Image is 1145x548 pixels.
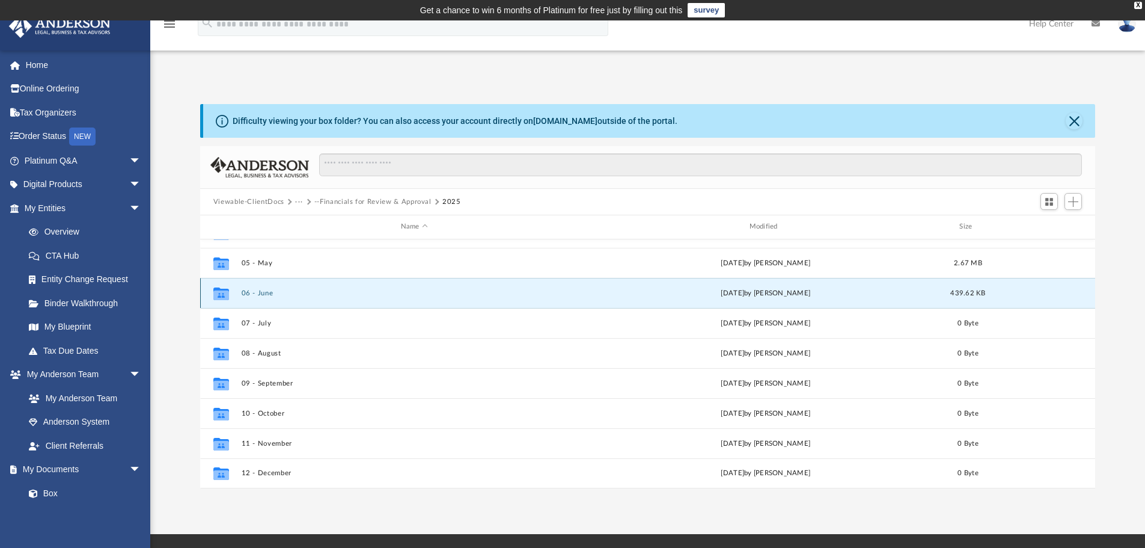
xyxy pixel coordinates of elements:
[593,348,939,359] div: [DATE] by [PERSON_NAME]
[201,16,214,29] i: search
[957,440,979,446] span: 0 Byte
[241,410,587,417] button: 10 - October
[319,153,1082,176] input: Search files and folders
[957,349,979,356] span: 0 Byte
[241,319,587,327] button: 07 - July
[129,196,153,221] span: arrow_drop_down
[950,289,985,296] span: 439.62 KB
[17,339,159,363] a: Tax Due Dates
[8,363,153,387] a: My Anderson Teamarrow_drop_down
[162,17,177,31] i: menu
[957,319,979,326] span: 0 Byte
[1118,15,1136,32] img: User Pic
[593,438,939,449] div: [DATE] by [PERSON_NAME]
[241,440,587,448] button: 11 - November
[241,289,587,297] button: 06 - June
[213,197,284,208] button: Viewable-ClientDocs
[233,115,677,128] div: Difficulty viewing your box folder? You can also access your account directly on outside of the p...
[240,221,587,232] div: Name
[241,349,587,357] button: 08 - August
[593,257,939,268] div: [DATE] by [PERSON_NAME]
[593,288,939,298] div: [DATE] by [PERSON_NAME]
[442,197,461,208] button: 2025
[17,434,153,458] a: Client Referrals
[957,380,979,386] span: 0 Byte
[8,77,159,101] a: Online Ordering
[17,220,159,244] a: Overview
[954,259,982,266] span: 2.67 MB
[241,259,587,267] button: 05 - May
[957,470,979,476] span: 0 Byte
[593,318,939,328] div: [DATE] by [PERSON_NAME]
[295,197,303,208] button: ···
[200,239,1096,488] div: grid
[69,128,96,146] div: NEW
[8,173,159,197] a: Digital Productsarrow_drop_down
[944,221,992,232] div: Size
[241,380,587,387] button: 09 - September
[688,3,725,17] a: survey
[420,3,683,17] div: Get a chance to win 6 months of Platinum for free just by filling out this
[17,244,159,268] a: CTA Hub
[17,410,153,434] a: Anderson System
[1066,112,1082,129] button: Close
[129,149,153,173] span: arrow_drop_down
[5,14,114,38] img: Anderson Advisors Platinum Portal
[1064,193,1082,210] button: Add
[129,458,153,482] span: arrow_drop_down
[8,100,159,125] a: Tax Organizers
[8,53,159,77] a: Home
[8,125,159,149] a: Order StatusNEW
[8,196,159,220] a: My Entitiesarrow_drop_down
[17,481,147,505] a: Box
[206,221,236,232] div: id
[997,221,1081,232] div: id
[1134,2,1142,9] div: close
[1040,193,1058,210] button: Switch to Grid View
[593,468,939,479] div: [DATE] by [PERSON_NAME]
[17,386,147,410] a: My Anderson Team
[593,408,939,419] div: [DATE] by [PERSON_NAME]
[162,23,177,31] a: menu
[592,221,938,232] div: Modified
[129,173,153,197] span: arrow_drop_down
[17,315,153,339] a: My Blueprint
[8,458,153,482] a: My Documentsarrow_drop_down
[8,149,159,173] a: Platinum Q&Aarrow_drop_down
[593,378,939,389] div: [DATE] by [PERSON_NAME]
[957,410,979,416] span: 0 Byte
[17,268,159,292] a: Entity Change Request
[17,291,159,315] a: Binder Walkthrough
[314,197,432,208] button: --Financials for Review & Approval
[129,363,153,387] span: arrow_drop_down
[533,116,597,126] a: [DOMAIN_NAME]
[17,505,153,529] a: Meeting Minutes
[241,469,587,477] button: 12 - December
